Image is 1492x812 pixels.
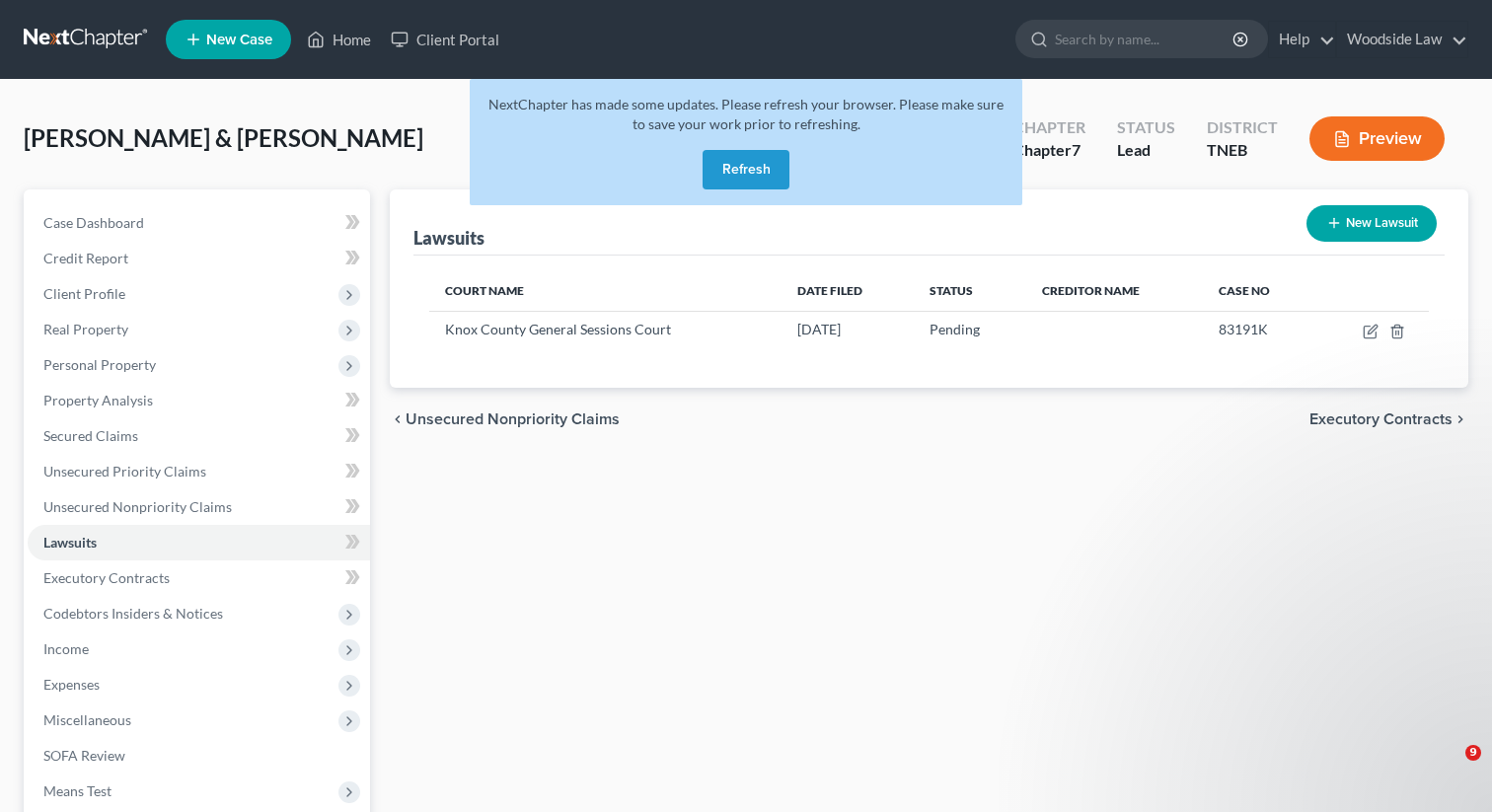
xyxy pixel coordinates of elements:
[43,640,89,657] span: Income
[1117,139,1175,162] div: Lead
[1072,140,1081,159] span: 7
[28,241,370,276] a: Credit Report
[43,214,144,231] span: Case Dashboard
[43,711,131,728] span: Miscellaneous
[390,411,406,427] i: chevron_left
[43,321,128,337] span: Real Property
[28,738,370,774] a: SOFA Review
[43,392,153,408] span: Property Analysis
[43,463,206,480] span: Unsecured Priority Claims
[1207,139,1278,162] div: TNEB
[43,250,128,266] span: Credit Report
[43,427,138,444] span: Secured Claims
[381,22,509,57] a: Client Portal
[43,747,125,764] span: SOFA Review
[297,22,381,57] a: Home
[43,569,170,586] span: Executory Contracts
[1309,411,1453,427] span: Executory Contracts
[797,283,862,298] span: Date Filed
[1117,116,1175,139] div: Status
[390,411,620,427] button: chevron_left Unsecured Nonpriority Claims
[43,356,156,373] span: Personal Property
[43,285,125,302] span: Client Profile
[488,96,1004,132] span: NextChapter has made some updates. Please refresh your browser. Please make sure to save your wor...
[445,283,524,298] span: Court Name
[28,454,370,489] a: Unsecured Priority Claims
[28,525,370,560] a: Lawsuits
[28,205,370,241] a: Case Dashboard
[43,605,223,622] span: Codebtors Insiders & Notices
[1465,745,1481,761] span: 9
[930,321,980,337] span: Pending
[1219,283,1270,298] span: Case No
[1042,283,1140,298] span: Creditor Name
[703,150,789,189] button: Refresh
[1306,205,1437,242] button: New Lawsuit
[24,123,423,152] span: [PERSON_NAME] & [PERSON_NAME]
[930,283,973,298] span: Status
[43,676,100,693] span: Expenses
[1207,116,1278,139] div: District
[43,782,112,799] span: Means Test
[43,534,97,551] span: Lawsuits
[406,411,620,427] span: Unsecured Nonpriority Claims
[1309,411,1468,427] button: Executory Contracts chevron_right
[797,321,841,337] span: [DATE]
[43,498,232,515] span: Unsecured Nonpriority Claims
[1013,116,1085,139] div: Chapter
[1055,21,1235,57] input: Search by name...
[28,383,370,418] a: Property Analysis
[1425,745,1472,792] iframe: Intercom live chat
[28,560,370,596] a: Executory Contracts
[1219,321,1268,337] span: 83191K
[1337,22,1467,57] a: Woodside Law
[1309,116,1445,161] button: Preview
[1269,22,1335,57] a: Help
[1013,139,1085,162] div: Chapter
[445,321,671,337] span: Knox County General Sessions Court
[413,226,485,250] div: Lawsuits
[1453,411,1468,427] i: chevron_right
[28,489,370,525] a: Unsecured Nonpriority Claims
[28,418,370,454] a: Secured Claims
[206,33,272,47] span: New Case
